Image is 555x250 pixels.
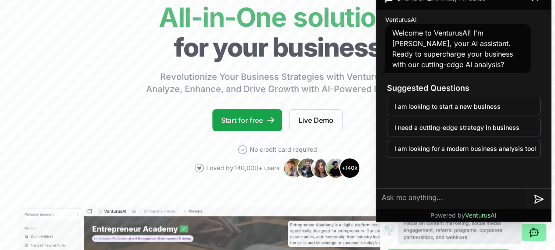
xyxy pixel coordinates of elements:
[387,82,541,94] h3: Suggested Questions
[283,157,304,179] img: Avatar 1
[212,109,282,131] a: Start for free
[297,157,318,179] img: Avatar 2
[311,157,332,179] img: Avatar 3
[387,140,541,157] button: I am looking for a modern business analysis tool
[325,157,346,179] img: Avatar 4
[430,211,497,220] p: Powered by
[465,211,497,219] span: VenturusAI
[387,119,541,136] button: I need a cutting-edge strategy in business
[289,109,343,131] a: Live Demo
[392,29,513,69] span: Welcome to VenturusAI! I'm [PERSON_NAME], your AI assistant. Ready to supercharge your business w...
[387,98,541,115] button: I am looking to start a new business
[385,15,417,24] span: VenturusAI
